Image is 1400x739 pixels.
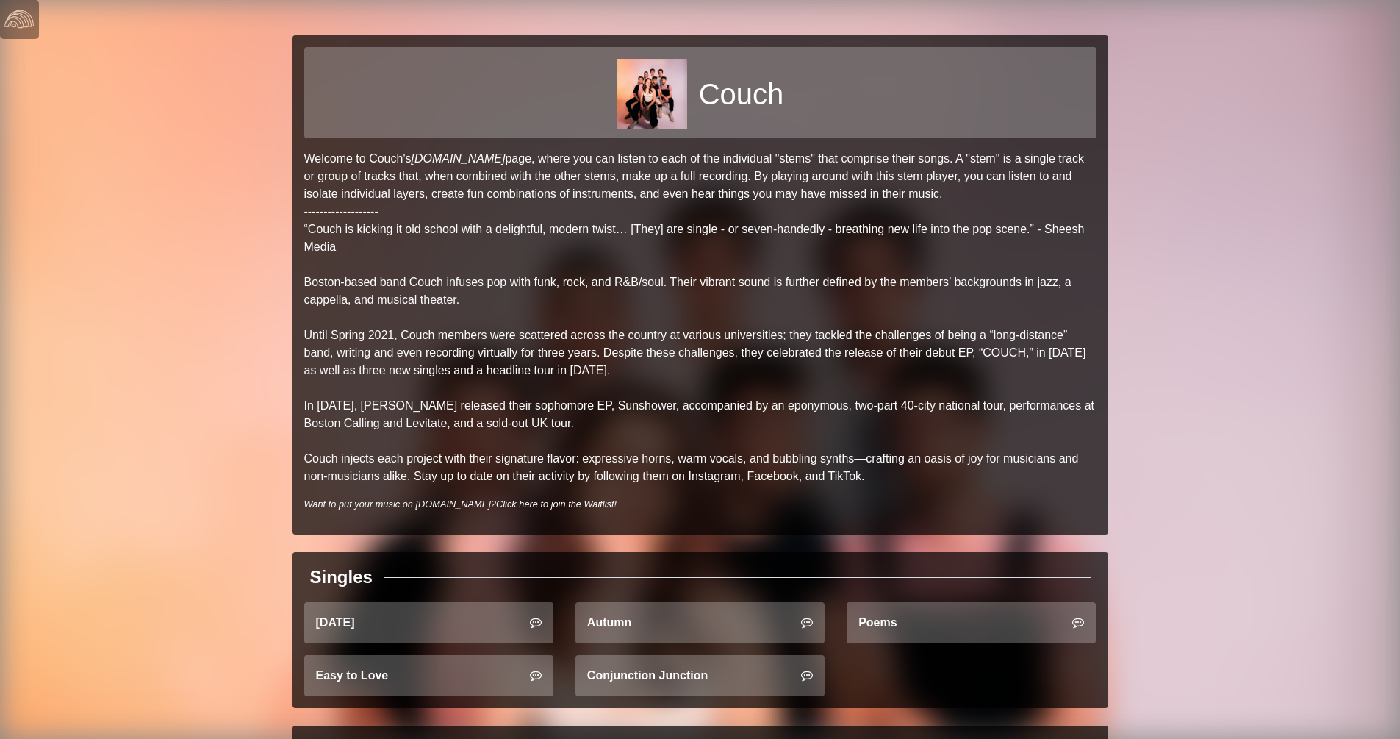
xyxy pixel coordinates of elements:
h1: Couch [699,76,784,112]
p: Welcome to Couch's page, where you can listen to each of the individual "stems" that comprise the... [304,150,1096,485]
img: 0b9ba5677a9dcdb81f0e6bf23345a38f5e1a363bb4420db7fe2df4c5b995abe8.jpg [617,59,687,129]
a: Click here to join the Waitlist! [496,499,617,510]
a: Poems [847,602,1096,643]
a: Autumn [575,602,825,643]
a: [DOMAIN_NAME] [411,152,505,165]
a: Easy to Love [304,655,553,696]
a: [DATE] [304,602,553,643]
div: Singles [310,564,373,590]
a: Conjunction Junction [575,655,825,696]
i: Want to put your music on [DOMAIN_NAME]? [304,499,617,510]
img: logo-white-4c48a5e4bebecaebe01ca5a9d34031cfd3d4ef9ae749242e8c4bf12ef99f53e8.png [4,4,34,34]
